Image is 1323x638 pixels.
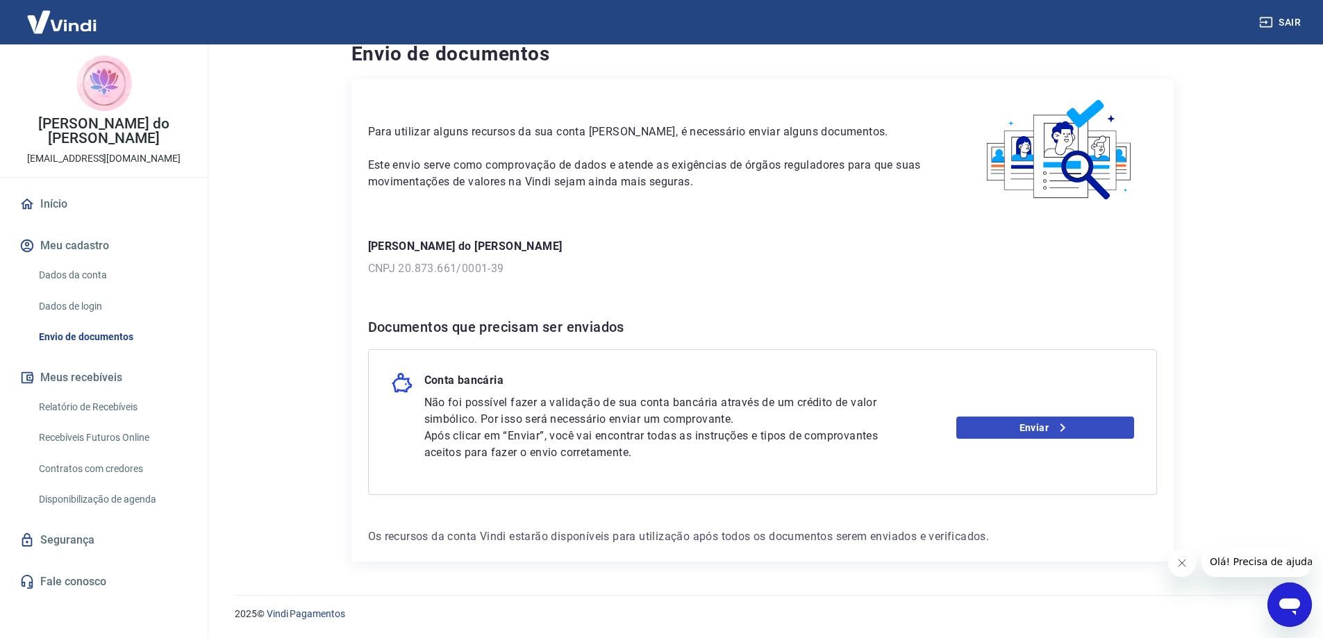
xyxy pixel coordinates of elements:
[391,372,413,394] img: money_pork.0c50a358b6dafb15dddc3eea48f23780.svg
[17,525,191,555] a: Segurança
[424,428,885,461] p: Após clicar em “Enviar”, você vai encontrar todas as instruções e tipos de comprovantes aceitos p...
[424,394,885,428] p: Não foi possível fazer a validação de sua conta bancária através de um crédito de valor simbólico...
[33,393,191,421] a: Relatório de Recebíveis
[27,151,181,166] p: [EMAIL_ADDRESS][DOMAIN_NAME]
[33,423,191,452] a: Recebíveis Futuros Online
[235,607,1290,621] p: 2025 ©
[33,261,191,289] a: Dados da conta
[33,323,191,351] a: Envio de documentos
[351,40,1174,68] h4: Envio de documentos
[267,608,345,619] a: Vindi Pagamentos
[17,1,107,43] img: Vindi
[76,56,132,111] img: 1989e40f-63a5-4929-bcb6-d94be8816988.jpeg
[33,485,191,514] a: Disponibilização de agenda
[1267,582,1312,627] iframe: Botão para abrir a janela de mensagens
[368,260,1157,277] p: CNPJ 20.873.661/0001-39
[17,362,191,393] button: Meus recebíveis
[17,189,191,219] a: Início
[33,292,191,321] a: Dados de login
[1201,546,1312,577] iframe: Mensagem da empresa
[11,117,197,146] p: [PERSON_NAME] do [PERSON_NAME]
[956,417,1134,439] a: Enviar
[368,316,1157,338] h6: Documentos que precisam ser enviados
[368,238,1157,255] p: [PERSON_NAME] do [PERSON_NAME]
[8,10,117,21] span: Olá! Precisa de ajuda?
[368,124,930,140] p: Para utilizar alguns recursos da sua conta [PERSON_NAME], é necessário enviar alguns documentos.
[33,455,191,483] a: Contratos com credores
[368,157,930,190] p: Este envio serve como comprovação de dados e atende as exigências de órgãos reguladores para que ...
[368,528,1157,545] p: Os recursos da conta Vindi estarão disponíveis para utilização após todos os documentos serem env...
[17,566,191,597] a: Fale conosco
[1168,549,1196,577] iframe: Fechar mensagem
[424,372,504,394] p: Conta bancária
[963,96,1157,205] img: waiting_documents.41d9841a9773e5fdf392cede4d13b617.svg
[17,230,191,261] button: Meu cadastro
[1256,10,1306,35] button: Sair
